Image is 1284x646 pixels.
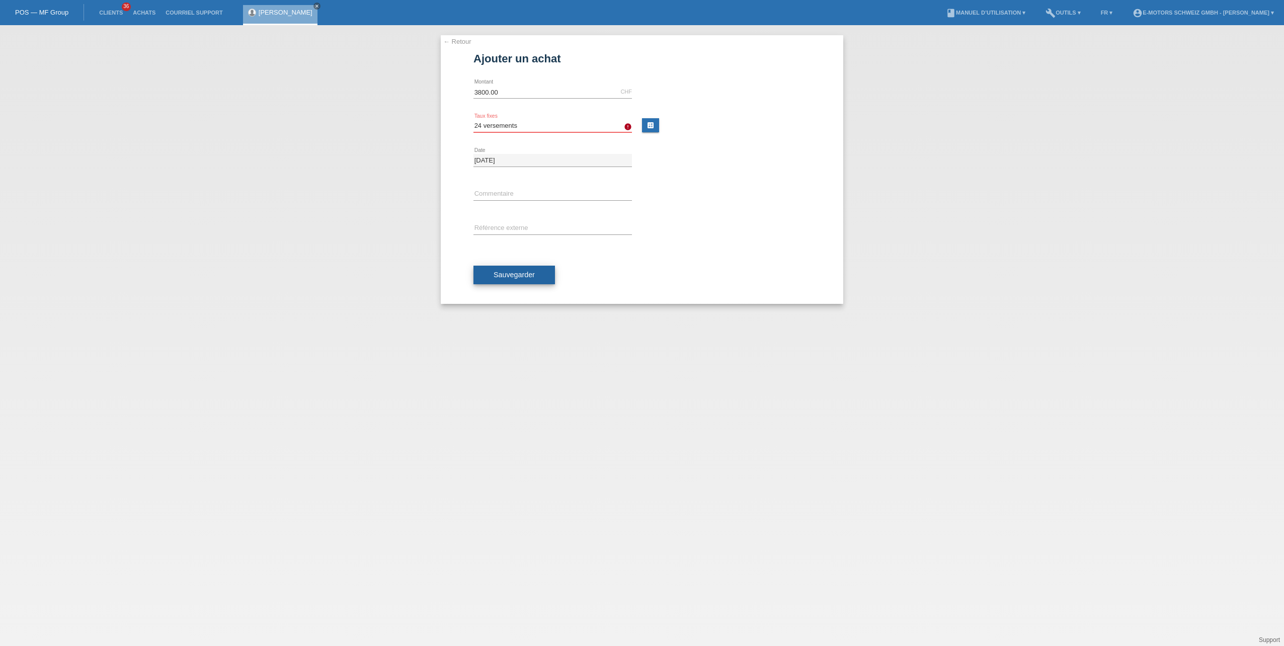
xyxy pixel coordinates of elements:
[1040,10,1085,16] a: buildOutils ▾
[647,121,655,129] i: calculate
[620,89,632,95] div: CHF
[946,8,956,18] i: book
[122,3,131,11] span: 36
[624,123,632,131] i: error
[1096,10,1118,16] a: FR ▾
[941,10,1030,16] a: bookManuel d’utilisation ▾
[15,9,68,16] a: POS — MF Group
[494,271,535,279] span: Sauvegarder
[259,9,312,16] a: [PERSON_NAME]
[94,10,128,16] a: Clients
[1046,8,1056,18] i: build
[160,10,227,16] a: Courriel Support
[128,10,160,16] a: Achats
[314,4,319,9] i: close
[473,52,811,65] h1: Ajouter un achat
[1128,10,1279,16] a: account_circleE-Motors Schweiz GmbH - [PERSON_NAME] ▾
[1259,636,1280,643] a: Support
[1133,8,1143,18] i: account_circle
[443,38,471,45] a: ← Retour
[642,118,659,132] a: calculate
[473,266,555,285] button: Sauvegarder
[313,3,320,10] a: close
